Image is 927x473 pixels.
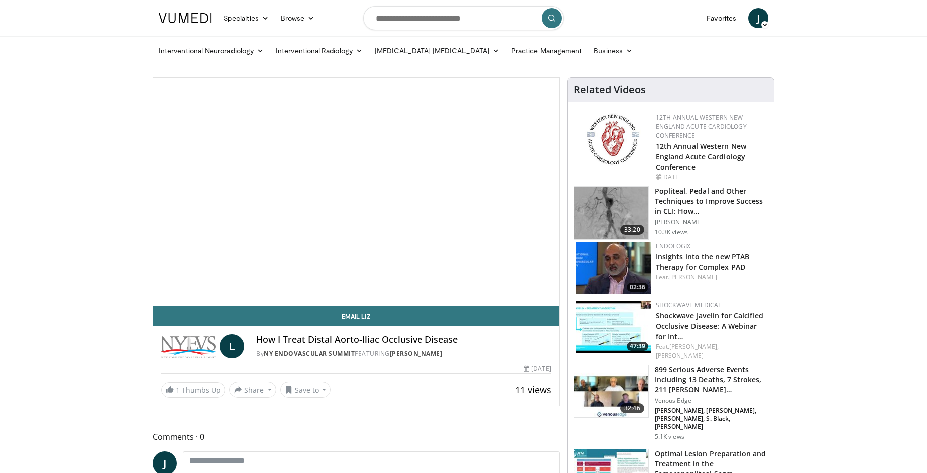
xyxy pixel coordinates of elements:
[656,342,766,360] div: Feat.
[655,397,768,405] p: Venous Edge
[655,228,688,237] p: 10.3K views
[655,407,768,431] p: [PERSON_NAME], [PERSON_NAME], [PERSON_NAME], S. Black, [PERSON_NAME]
[620,225,644,235] span: 33:20
[153,306,559,326] a: Email Liz
[656,273,766,282] div: Feat.
[656,301,722,309] a: Shockwave Medical
[656,351,704,360] a: [PERSON_NAME]
[655,218,768,226] p: [PERSON_NAME]
[701,8,742,28] a: Favorites
[656,141,746,172] a: 12th Annual Western New England Acute Cardiology Conference
[505,41,588,61] a: Practice Management
[748,8,768,28] a: J
[574,186,768,240] a: 33:20 Popliteal, Pedal and Other Techniques to Improve Success in CLI: How… [PERSON_NAME] 10.3K v...
[218,8,275,28] a: Specialties
[656,173,766,182] div: [DATE]
[585,113,641,166] img: 0954f259-7907-4053-a817-32a96463ecc8.png.150x105_q85_autocrop_double_scale_upscale_version-0.2.png
[176,385,180,395] span: 1
[153,41,270,61] a: Interventional Neuroradiology
[161,382,225,398] a: 1 Thumbs Up
[576,301,651,353] a: 47:39
[588,41,639,61] a: Business
[515,384,551,396] span: 11 views
[390,349,443,358] a: [PERSON_NAME]
[524,364,551,373] div: [DATE]
[159,13,212,23] img: VuMedi Logo
[153,430,560,443] span: Comments 0
[627,283,648,292] span: 02:36
[369,41,505,61] a: [MEDICAL_DATA] [MEDICAL_DATA]
[576,242,651,294] a: 02:36
[576,301,651,353] img: b6027518-5ffe-4ee4-924d-fd30ddda678f.150x105_q85_crop-smart_upscale.jpg
[270,41,369,61] a: Interventional Radiology
[256,334,551,345] h4: How I Treat Distal Aorto-Iliac Occlusive Disease
[656,113,747,140] a: 12th Annual Western New England Acute Cardiology Conference
[574,365,648,417] img: 2334b6cc-ba6f-4e47-8c88-f3f3fe785331.150x105_q85_crop-smart_upscale.jpg
[153,78,559,306] video-js: Video Player
[656,311,763,341] a: Shockwave Javelin for Calcified Occlusive Disease: A Webinar for Int…
[627,342,648,351] span: 47:39
[574,187,648,239] img: T6d-rUZNqcn4uJqH4xMDoxOjBrO-I4W8.150x105_q85_crop-smart_upscale.jpg
[161,334,216,358] img: NY Endovascular Summit
[574,365,768,441] a: 32:46 899 Serious Adverse Events Including 13 Deaths, 7 Strokes, 211 [PERSON_NAME]… Venous Edge [...
[264,349,355,358] a: NY Endovascular Summit
[669,342,719,351] a: [PERSON_NAME],
[620,403,644,413] span: 32:46
[655,365,768,395] h3: 899 Serious Adverse Events Including 13 Deaths, 7 Strokes, 211 [PERSON_NAME]…
[275,8,321,28] a: Browse
[655,186,768,216] h3: Popliteal, Pedal and Other Techniques to Improve Success in CLI: How…
[576,242,651,294] img: 38a6713b-8f91-4441-95cd-eca4fd8431fd.150x105_q85_crop-smart_upscale.jpg
[280,382,331,398] button: Save to
[220,334,244,358] a: L
[655,433,684,441] p: 5.1K views
[229,382,276,398] button: Share
[656,252,750,272] a: Insights into the new PTAB Therapy for Complex PAD
[656,242,691,250] a: Endologix
[669,273,717,281] a: [PERSON_NAME]
[574,84,646,96] h4: Related Videos
[256,349,551,358] div: By FEATURING
[363,6,564,30] input: Search topics, interventions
